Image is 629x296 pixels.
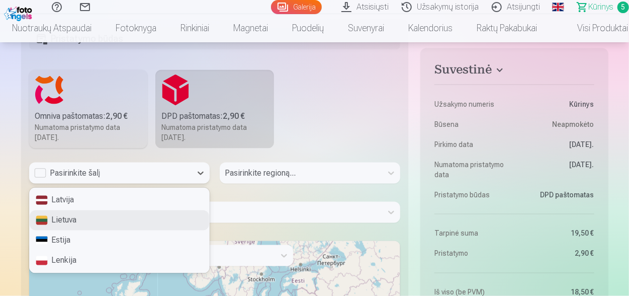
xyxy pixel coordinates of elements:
[104,14,168,42] a: Fotoknyga
[35,122,142,142] div: Numatoma pristatymo data [DATE].
[161,110,268,122] div: DPD paštomatas:
[434,249,509,259] dt: Pristatymo
[434,139,509,150] dt: Pirkimo data
[223,111,245,121] b: 2,90 €
[519,229,594,239] dd: 19,50 €
[617,2,629,13] span: 5
[396,14,465,42] a: Kalendorius
[519,139,594,150] dd: [DATE].
[553,119,594,129] span: Neapmokėto
[434,229,509,239] dt: Tarpinė suma
[519,190,594,200] dd: DPD paštomatas
[4,4,35,21] img: /fa2
[30,210,209,231] div: Lietuva
[30,231,209,251] div: Estija
[30,251,209,271] div: Lenkija
[519,160,594,180] dd: [DATE].
[30,190,209,210] div: Latvija
[434,190,509,200] dt: Pristatymo būdas
[434,119,509,129] dt: Būsena
[434,99,509,109] dt: Užsakymo numeris
[519,99,594,109] dd: Kūrinys
[588,1,613,13] span: Kūrinys
[434,62,594,81] button: Suvestinė
[465,14,549,42] a: Raktų pakabukai
[519,249,594,259] dd: 2,90 €
[336,14,396,42] a: Suvenyrai
[161,122,268,142] div: Numatoma pristatymo data [DATE].
[280,14,336,42] a: Puodelių
[34,167,187,179] div: Pasirinkite šalį
[577,21,628,35] font: Visi produktai
[434,160,509,180] dt: Numatoma pristatymo data
[168,14,221,42] a: Rinkiniai
[221,14,280,42] a: Magnetai
[106,111,128,121] b: 2,90 €
[35,110,142,122] div: Omniva paštomatas:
